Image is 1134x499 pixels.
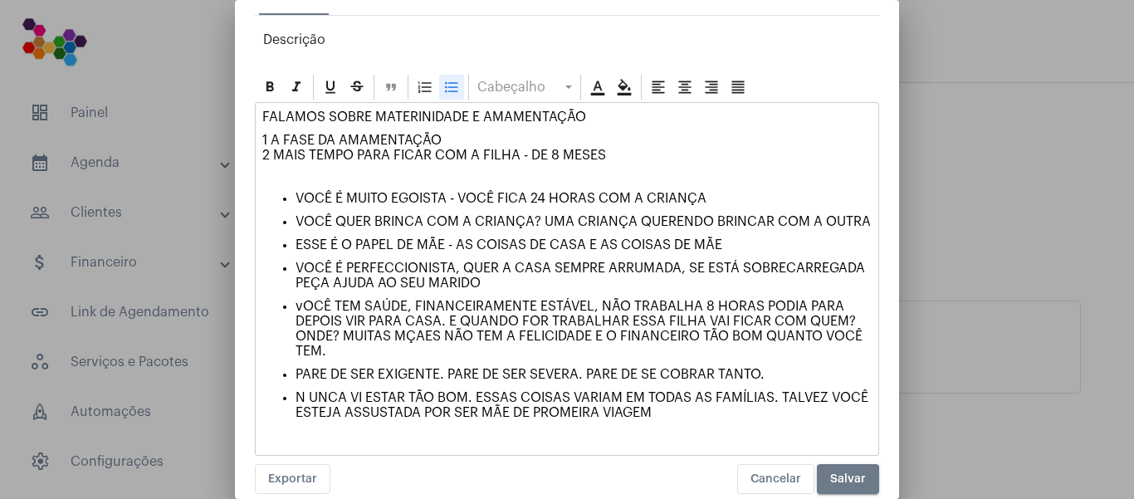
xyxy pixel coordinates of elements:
div: Alinhar justificado [726,75,750,100]
div: Alinhar ao centro [672,75,697,100]
div: Bullet List [439,75,464,100]
button: Salvar [817,464,879,494]
div: Ordered List [413,75,437,100]
button: Exportar [255,464,330,494]
p: VOCÊ QUER BRINCA COM A CRIANÇA? UMA CRIANÇA QUERENDO BRINCAR COM A OUTRA [296,214,872,229]
span: Cancelar [750,473,801,485]
p: VOCÊ É MUITO EGOISTA - VOCÊ FICA 24 HORAS COM A CRIANÇA [296,191,872,206]
p: ESSE É O PAPEL DE MÃE - AS COISAS DE CASA E AS COISAS DE MÃE [296,237,872,252]
p: PARE DE SER EXIGENTE. PARE DE SER SEVERA. PARE DE SE COBRAR TANTO. [296,367,872,382]
div: Cor de fundo [612,75,637,100]
div: Sublinhado [318,75,343,100]
button: Cancelar [737,464,814,494]
p: FALAMOS SOBRE MATERINIDADE E AMAMENTAÇÃO [262,110,872,125]
p: vOCÊ TEM SAÚDE, FINANCEIRAMENTE ESTÁVEL, NÃO TRABALHA 8 HORAS PODIA PARA DEPOIS VIR PARA CASA. E ... [296,299,872,359]
div: Alinhar à direita [699,75,724,100]
p: N UNCA VI ESTAR TÃO BOM. ESSAS COISAS VARIAM EM TODAS AS FAMÍLIAS. TALVEZ VOCÊ ESTEJA ASSUSTADA P... [296,390,872,435]
div: Itálico [284,75,309,100]
span: Descrição [263,33,325,46]
div: Cor do texto [585,75,610,100]
p: 1 A FASE DA AMAMENTAÇÃO 2 MAIS TEMPO PARA FICAR COM A FILHA - DE 8 MESES [262,133,872,178]
span: Salvar [830,473,866,485]
p: VOCÊ É PERFECCIONISTA, QUER A CASA SEMPRE ARRUMADA, SE ESTÁ SOBRECARREGADA PEÇA AJUDA AO SEU MARIDO [296,261,872,291]
div: Strike [345,75,369,100]
div: Negrito [257,75,282,100]
div: Alinhar à esquerda [646,75,671,100]
span: Exportar [268,473,317,485]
